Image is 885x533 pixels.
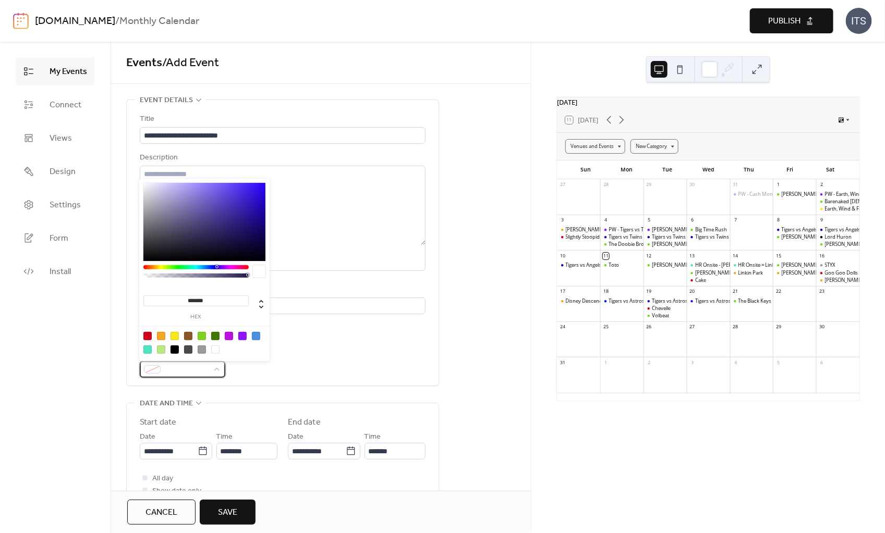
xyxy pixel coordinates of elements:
[687,298,730,304] div: Tigers vs Astros
[16,257,95,286] a: Install
[252,332,260,340] div: #4A90E2
[211,332,220,340] div: #417505
[732,217,738,224] div: 7
[738,298,772,304] div: The Black Keys
[689,360,695,366] div: 3
[773,226,816,233] div: Tigers vs Angels
[732,324,738,330] div: 28
[689,182,695,188] div: 30
[198,332,206,340] div: #7ED321
[211,345,220,354] div: #FFFFFF
[825,205,865,212] div: Earth, Wind & Fire
[557,233,600,240] div: Slightly Stoopid
[143,314,249,320] label: hex
[140,113,423,126] div: Title
[238,332,247,340] div: #9013FE
[50,132,72,145] span: Views
[200,500,256,525] button: Save
[16,224,95,252] a: Form
[603,324,609,330] div: 25
[816,233,859,240] div: Lord Huron
[50,99,81,111] span: Connect
[775,360,782,366] div: 5
[819,253,825,259] div: 16
[646,217,652,224] div: 5
[557,97,859,107] div: [DATE]
[288,416,321,429] div: End date
[689,324,695,330] div: 27
[16,157,95,185] a: Design
[140,152,423,164] div: Description
[560,253,566,259] div: 10
[775,324,782,330] div: 29
[609,226,654,233] div: PW - Tigers vs Twins
[729,160,769,179] div: Thu
[50,232,68,245] span: Form
[816,241,859,247] div: Nelly
[773,262,816,268] div: Little Big Town
[732,360,738,366] div: 4
[644,262,687,268] div: Rod Stewart
[773,233,816,240] div: Thomas Rhett
[816,277,859,283] div: Tate McRae
[687,226,730,233] div: Big Time Rush
[13,13,29,29] img: logo
[140,283,423,296] div: Location
[819,288,825,294] div: 23
[816,226,859,233] div: Tigers vs Angels
[600,233,644,240] div: Tigers vs Twins
[687,262,730,268] div: HR Onsite - Neil Young
[782,226,818,233] div: Tigers vs Angels
[365,431,381,443] span: Time
[606,160,647,179] div: Mon
[146,506,177,519] span: Cancel
[646,360,652,366] div: 2
[603,217,609,224] div: 4
[816,269,859,276] div: Goo Goo Dolls
[738,262,791,268] div: HR Onsite = Linkin Park
[769,160,810,179] div: Fri
[560,288,566,294] div: 17
[652,312,669,319] div: Volbeat
[143,345,152,354] div: #50E3C2
[560,324,566,330] div: 24
[603,360,609,366] div: 1
[644,241,687,247] div: Rufus Du Sol
[560,217,566,224] div: 3
[825,241,863,247] div: [PERSON_NAME]
[730,298,773,304] div: The Black Keys
[143,332,152,340] div: #D0021B
[644,226,687,233] div: PW - Rufus Du Sol
[819,217,825,224] div: 9
[216,431,233,443] span: Time
[816,191,859,197] div: PW - Earth, Wind & Fire
[50,266,71,278] span: Install
[768,15,801,28] span: Publish
[810,160,851,179] div: Sat
[609,233,642,240] div: Tigers vs Twins
[152,485,201,498] span: Show date only
[646,288,652,294] div: 19
[603,182,609,188] div: 28
[775,217,782,224] div: 8
[730,262,773,268] div: HR Onsite = Linkin Park
[184,332,192,340] div: #8B572A
[566,233,600,240] div: Slightly Stoopid
[126,52,162,75] a: Events
[646,253,652,259] div: 12
[50,166,76,178] span: Design
[644,298,687,304] div: Tigers vs Astros
[157,345,165,354] div: #B8E986
[825,191,877,197] div: PW - Earth, Wind & Fire
[738,191,806,197] div: PW - Cash Money Millionaires
[750,8,833,33] button: Publish
[600,298,644,304] div: Tigers vs Astros
[600,226,644,233] div: PW - Tigers vs Twins
[652,305,671,312] div: Chevelle
[50,199,81,212] span: Settings
[825,226,861,233] div: Tigers vs Angels
[695,269,733,276] div: [PERSON_NAME]
[738,269,763,276] div: Linkin Park
[782,262,820,268] div: [PERSON_NAME]
[687,269,730,276] div: Neil Young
